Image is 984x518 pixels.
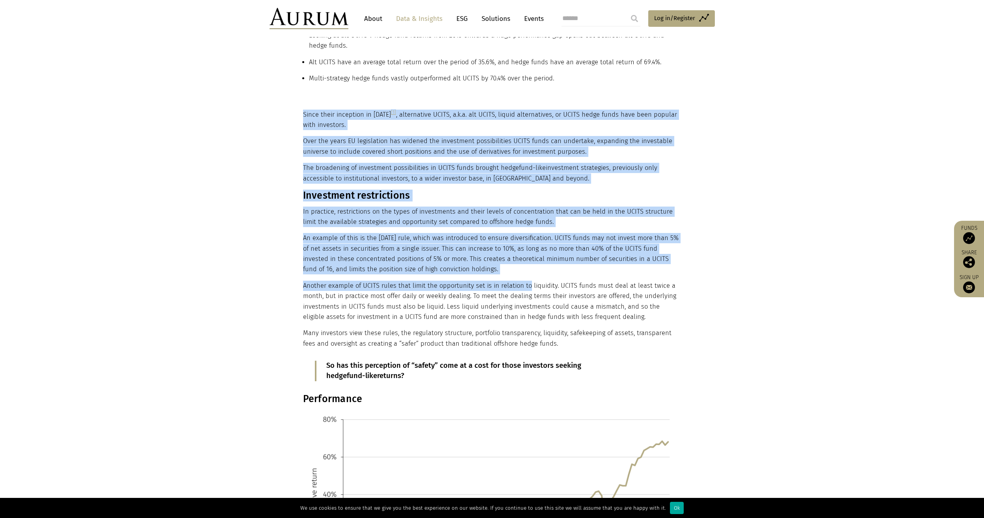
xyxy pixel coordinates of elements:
[648,10,715,27] a: Log in/Register
[303,136,679,157] p: Over the years EU legislation has widened the investment possibilities UCITS funds can undertake,...
[392,11,446,26] a: Data & Insights
[309,57,681,73] li: Alt UCITS have an average total return over the period of 35.6%, and hedge funds have an average ...
[478,11,514,26] a: Solutions
[360,11,386,26] a: About
[303,110,679,130] p: Since their inception in [DATE] , alternative UCITS, a.k.a. alt UCITS, liquid alternatives, or UC...
[303,328,679,349] p: Many investors view these rules, the regulatory structure, portfolio transparency, liquidity, saf...
[963,256,975,268] img: Share this post
[303,233,679,275] p: An example of this is the [DATE] rule, which was introduced to ensure diversification. UCITS fund...
[958,274,980,293] a: Sign up
[452,11,472,26] a: ESG
[627,11,642,26] input: Submit
[958,225,980,244] a: Funds
[303,190,679,201] h3: Investment restrictions
[303,281,679,322] p: Another example of UCITS rules that limit the opportunity set is in relation to liquidity. UCITS ...
[309,30,681,57] li: Looking at alt UCITS v hedge fund returns from 2013 onwards a huge performance gap opens out betw...
[391,109,396,115] a: [1]
[520,11,544,26] a: Events
[270,8,348,29] img: Aurum
[303,163,679,184] p: The broadening of investment possibilities in UCITS funds brought hedge investment strategies, pr...
[303,393,679,405] h3: Performance
[303,207,679,227] p: In practice, restrictions on the types of investments and their levels of concentration that can ...
[963,281,975,293] img: Sign up to our newsletter
[326,361,658,381] p: So has this perception of “safety” come at a cost for those investors seeking hedge returns?
[519,164,546,171] span: fund-like
[309,73,681,89] li: Multi-strategy hedge funds vastly outperformed alt UCITS by 70.4% over the period.
[963,232,975,244] img: Access Funds
[670,502,684,514] div: Ok
[347,371,377,380] span: fund-like
[958,250,980,268] div: Share
[654,13,695,23] span: Log in/Register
